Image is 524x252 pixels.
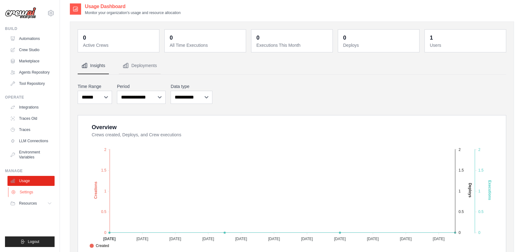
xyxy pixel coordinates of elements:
[7,67,55,77] a: Agents Repository
[92,132,498,138] dt: Crews created, Deploys, and Crew executions
[7,125,55,135] a: Traces
[5,26,55,31] div: Build
[104,189,106,193] tspan: 1
[104,230,106,235] tspan: 0
[301,237,313,241] tspan: [DATE]
[101,210,106,214] tspan: 0.5
[7,34,55,44] a: Automations
[171,83,212,90] label: Data type
[7,176,55,186] a: Usage
[268,237,280,241] tspan: [DATE]
[430,33,433,42] div: 1
[433,237,445,241] tspan: [DATE]
[169,237,181,241] tspan: [DATE]
[119,57,161,74] button: Deployments
[7,147,55,162] a: Environment Variables
[7,79,55,89] a: Tool Repository
[343,42,415,48] dt: Deploys
[7,198,55,208] button: Resources
[256,33,260,42] div: 0
[488,180,492,200] text: Executions
[78,83,112,90] label: Time Range
[458,230,461,235] tspan: 0
[458,148,461,152] tspan: 2
[7,45,55,55] a: Crew Studio
[83,42,155,48] dt: Active Crews
[7,102,55,112] a: Integrations
[343,33,346,42] div: 0
[170,42,242,48] dt: All Time Executions
[478,210,483,214] tspan: 0.5
[458,210,464,214] tspan: 0.5
[478,168,483,172] tspan: 1.5
[430,42,502,48] dt: Users
[85,3,181,10] h2: Usage Dashboard
[28,239,39,244] span: Logout
[170,33,173,42] div: 0
[117,83,166,90] label: Period
[478,148,480,152] tspan: 2
[85,10,181,15] p: Monitor your organization's usage and resource allocation
[5,236,55,247] button: Logout
[5,95,55,100] div: Operate
[334,237,346,241] tspan: [DATE]
[7,56,55,66] a: Marketplace
[468,183,472,197] text: Deploys
[92,123,117,132] div: Overview
[101,168,106,172] tspan: 1.5
[458,189,461,193] tspan: 1
[19,201,37,206] span: Resources
[7,114,55,124] a: Traces Old
[104,148,106,152] tspan: 2
[5,168,55,173] div: Manage
[78,57,506,74] nav: Tabs
[367,237,379,241] tspan: [DATE]
[202,237,214,241] tspan: [DATE]
[256,42,329,48] dt: Executions This Month
[8,187,55,197] a: Settings
[5,7,36,19] img: Logo
[103,237,116,241] tspan: [DATE]
[94,182,98,199] text: Creations
[83,33,86,42] div: 0
[478,230,480,235] tspan: 0
[7,136,55,146] a: LLM Connections
[78,57,109,74] button: Insights
[90,243,109,249] span: Created
[478,189,480,193] tspan: 1
[137,237,148,241] tspan: [DATE]
[235,237,247,241] tspan: [DATE]
[400,237,412,241] tspan: [DATE]
[458,168,464,172] tspan: 1.5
